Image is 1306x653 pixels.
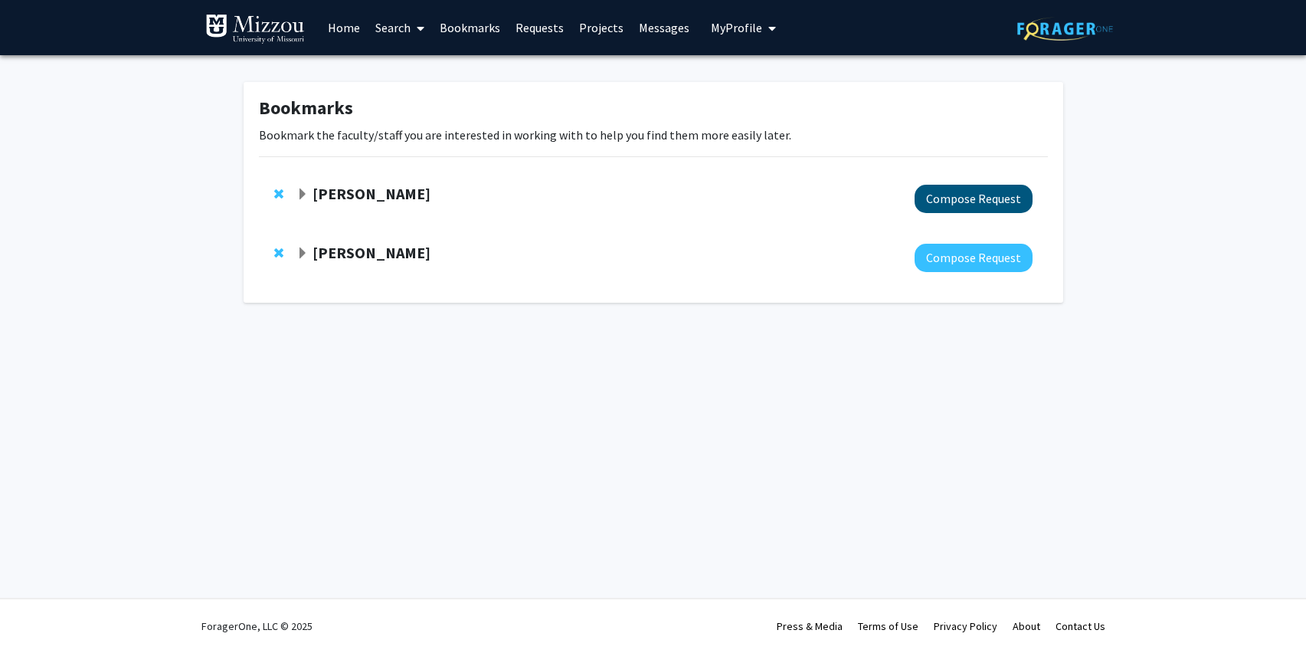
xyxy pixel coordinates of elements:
[274,188,283,200] span: Remove Carolyn Orbann from bookmarks
[274,247,283,259] span: Remove Jaclyn Benigno from bookmarks
[777,619,843,633] a: Press & Media
[1017,17,1113,41] img: ForagerOne Logo
[368,1,432,54] a: Search
[313,184,430,203] strong: [PERSON_NAME]
[205,14,305,44] img: University of Missouri Logo
[432,1,508,54] a: Bookmarks
[858,619,918,633] a: Terms of Use
[1056,619,1105,633] a: Contact Us
[711,20,762,35] span: My Profile
[934,619,997,633] a: Privacy Policy
[1013,619,1040,633] a: About
[631,1,697,54] a: Messages
[296,189,309,201] span: Expand Carolyn Orbann Bookmark
[313,243,430,262] strong: [PERSON_NAME]
[915,244,1033,272] button: Compose Request to Jaclyn Benigno
[201,599,313,653] div: ForagerOne, LLC © 2025
[259,126,1048,144] p: Bookmark the faculty/staff you are interested in working with to help you find them more easily l...
[320,1,368,54] a: Home
[11,584,65,642] iframe: Chat
[571,1,631,54] a: Projects
[508,1,571,54] a: Requests
[296,248,309,260] span: Expand Jaclyn Benigno Bookmark
[259,97,1048,120] h1: Bookmarks
[915,185,1033,213] button: Compose Request to Carolyn Orbann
